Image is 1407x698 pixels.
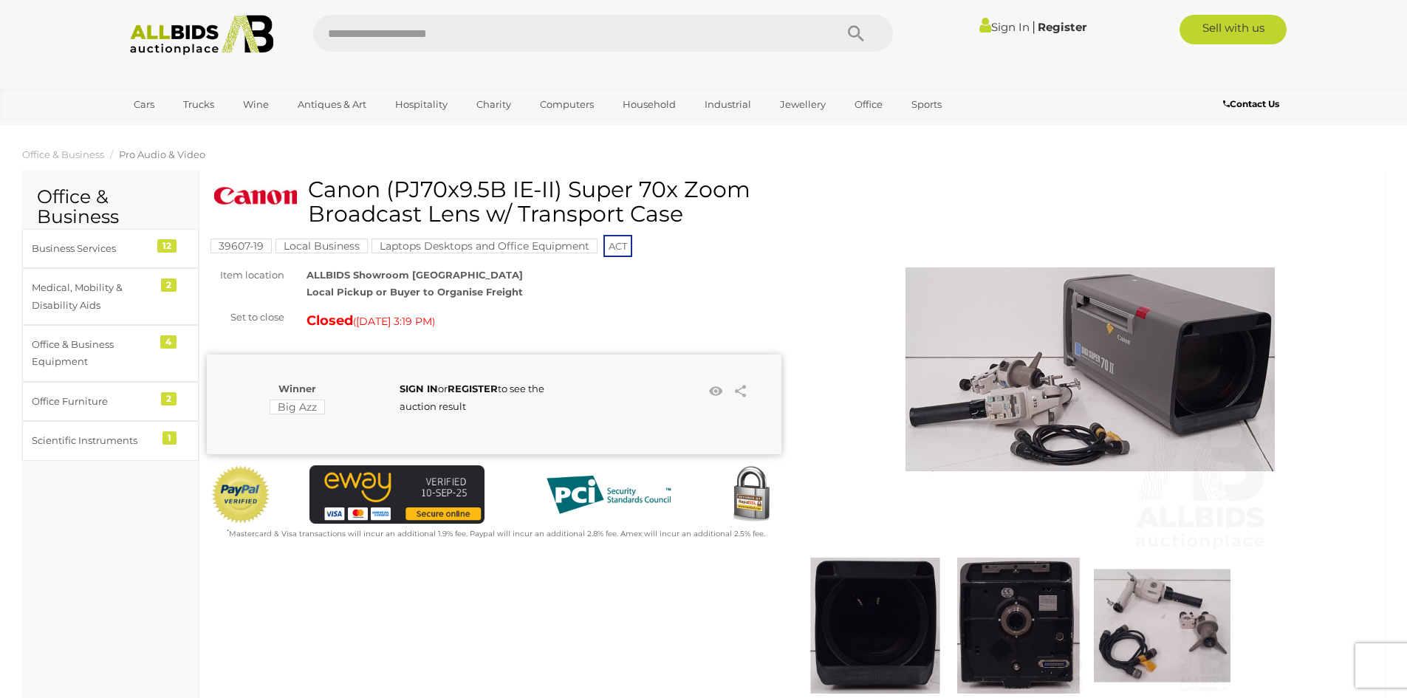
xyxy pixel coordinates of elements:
[353,315,435,327] span: ( )
[722,465,781,524] img: Secured by Rapid SSL
[807,558,943,694] img: Canon (PJ70x9.5B IE-II) Super 70x Zoom Broadcast Lens w/ Transport Case
[1094,558,1230,694] img: Canon (PJ70x9.5B IE-II) Super 70x Zoom Broadcast Lens w/ Transport Case
[161,392,177,406] div: 2
[124,92,164,117] a: Cars
[22,229,199,268] a: Business Services 12
[448,383,498,394] a: REGISTER
[613,92,685,117] a: Household
[161,278,177,292] div: 2
[467,92,521,117] a: Charity
[695,92,761,117] a: Industrial
[196,309,295,326] div: Set to close
[270,400,325,414] mark: Big Azz
[603,235,632,257] span: ACT
[174,92,224,117] a: Trucks
[233,92,278,117] a: Wine
[979,20,1030,34] a: Sign In
[530,92,603,117] a: Computers
[275,240,368,252] a: Local Business
[32,240,154,257] div: Business Services
[705,380,727,403] li: Watch this item
[400,383,544,411] span: or to see the auction result
[356,315,432,328] span: [DATE] 3:19 PM
[372,239,598,253] mark: Laptops Desktops and Office Equipment
[227,529,765,538] small: Mastercard & Visa transactions will incur an additional 1.9% fee. Paypal will incur an additional...
[214,181,297,211] img: Canon (PJ70x9.5B IE-II) Super 70x Zoom Broadcast Lens w/ Transport Case
[32,432,154,449] div: Scientific Instruments
[210,239,272,253] mark: 39607-19
[288,92,376,117] a: Antiques & Art
[770,92,835,117] a: Jewellery
[309,465,485,524] img: eWAY Payment Gateway
[157,239,177,253] div: 12
[535,465,682,524] img: PCI DSS compliant
[32,336,154,371] div: Office & Business Equipment
[22,421,199,460] a: Scientific Instruments 1
[845,92,892,117] a: Office
[951,558,1086,694] img: Canon (PJ70x9.5B IE-II) Super 70x Zoom Broadcast Lens w/ Transport Case
[122,15,282,55] img: Allbids.com.au
[307,286,523,298] strong: Local Pickup or Buyer to Organise Freight
[214,177,778,226] h1: Canon (PJ70x9.5B IE-II) Super 70x Zoom Broadcast Lens w/ Transport Case
[1038,20,1086,34] a: Register
[162,431,177,445] div: 1
[119,148,205,160] a: Pro Audio & Video
[906,185,1275,554] img: Canon (PJ70x9.5B IE-II) Super 70x Zoom Broadcast Lens w/ Transport Case
[278,383,316,394] b: Winner
[902,92,951,117] a: Sports
[22,325,199,382] a: Office & Business Equipment 4
[819,15,893,52] button: Search
[400,383,438,394] a: SIGN IN
[32,279,154,314] div: Medical, Mobility & Disability Aids
[386,92,457,117] a: Hospitality
[22,382,199,421] a: Office Furniture 2
[196,267,295,284] div: Item location
[307,312,353,329] strong: Closed
[372,240,598,252] a: Laptops Desktops and Office Equipment
[37,187,184,227] h2: Office & Business
[1180,15,1287,44] a: Sell with us
[210,240,272,252] a: 39607-19
[1223,98,1279,109] b: Contact Us
[275,239,368,253] mark: Local Business
[22,268,199,325] a: Medical, Mobility & Disability Aids 2
[1032,18,1035,35] span: |
[210,465,271,524] img: Official PayPal Seal
[160,335,177,349] div: 4
[1223,96,1283,112] a: Contact Us
[22,148,104,160] a: Office & Business
[124,117,248,141] a: [GEOGRAPHIC_DATA]
[32,393,154,410] div: Office Furniture
[307,269,523,281] strong: ALLBIDS Showroom [GEOGRAPHIC_DATA]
